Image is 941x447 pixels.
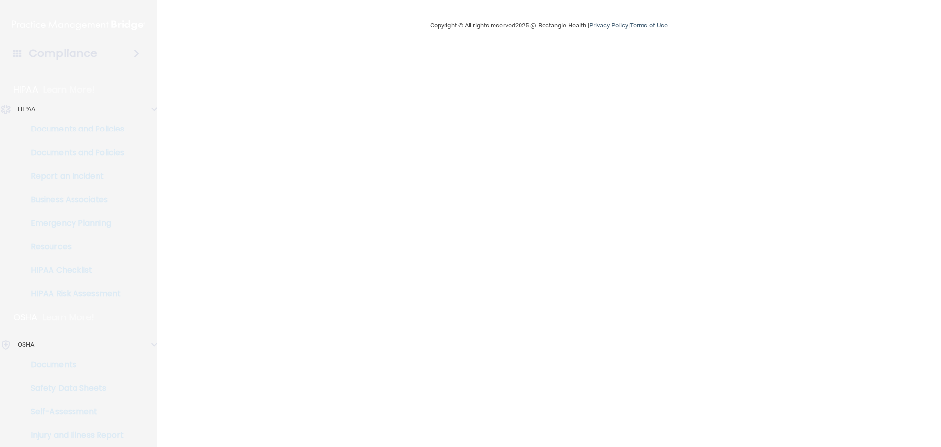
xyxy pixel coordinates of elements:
p: OSHA [13,312,38,323]
p: Documents and Policies [6,124,140,134]
p: Self-Assessment [6,407,140,417]
p: HIPAA Checklist [6,265,140,275]
p: OSHA [18,339,34,351]
p: Safety Data Sheets [6,383,140,393]
p: Documents and Policies [6,148,140,158]
p: Documents [6,360,140,369]
p: HIPAA [18,104,36,115]
img: PMB logo [12,15,145,35]
p: Emergency Planning [6,218,140,228]
h4: Compliance [29,47,97,60]
p: HIPAA Risk Assessment [6,289,140,299]
p: Injury and Illness Report [6,430,140,440]
a: Terms of Use [630,22,668,29]
p: Business Associates [6,195,140,205]
p: HIPAA [13,84,38,96]
p: Learn More! [43,312,95,323]
p: Resources [6,242,140,252]
div: Copyright © All rights reserved 2025 @ Rectangle Health | | [370,10,728,41]
p: Report an Incident [6,171,140,181]
p: Learn More! [43,84,95,96]
a: Privacy Policy [589,22,628,29]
